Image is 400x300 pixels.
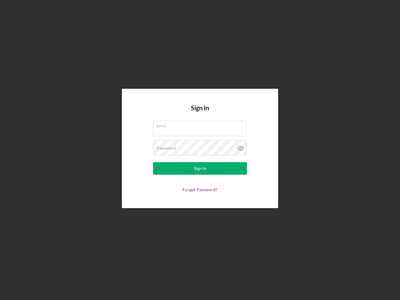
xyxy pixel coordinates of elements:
label: Password [157,146,176,151]
div: Sign In [194,162,207,175]
label: Email [157,121,247,128]
h4: Sign In [191,104,209,121]
a: Forgot Password? [182,187,217,192]
button: Sign In [153,162,247,175]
